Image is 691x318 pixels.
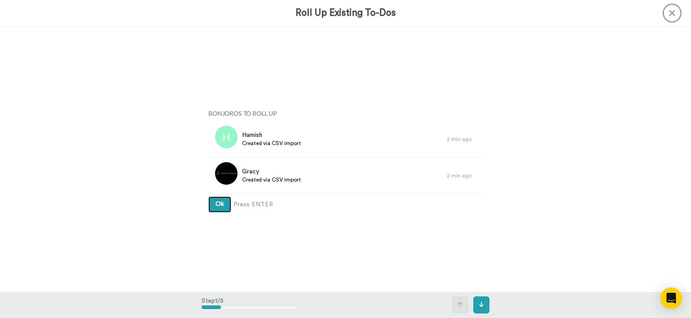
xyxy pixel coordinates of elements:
[660,287,682,309] div: Open Intercom Messenger
[215,126,238,148] img: h.png
[242,140,301,147] span: Created via CSV import
[215,162,238,185] img: 10970f34-7cb2-42b8-8d86-ecf6789a5404.png
[208,196,231,213] button: Ok
[208,110,483,117] h4: Bonjoros To Roll Up
[202,292,297,318] div: Step 1 / 5
[233,200,273,209] span: Press ENTER
[242,176,301,183] span: Created via CSV import
[296,8,396,18] h3: Roll Up Existing To-Dos
[242,167,301,176] span: Gracy
[447,172,478,179] div: 2 min ago
[242,131,301,140] span: Hamish
[447,136,478,143] div: 2 min ago
[215,201,224,207] span: Ok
